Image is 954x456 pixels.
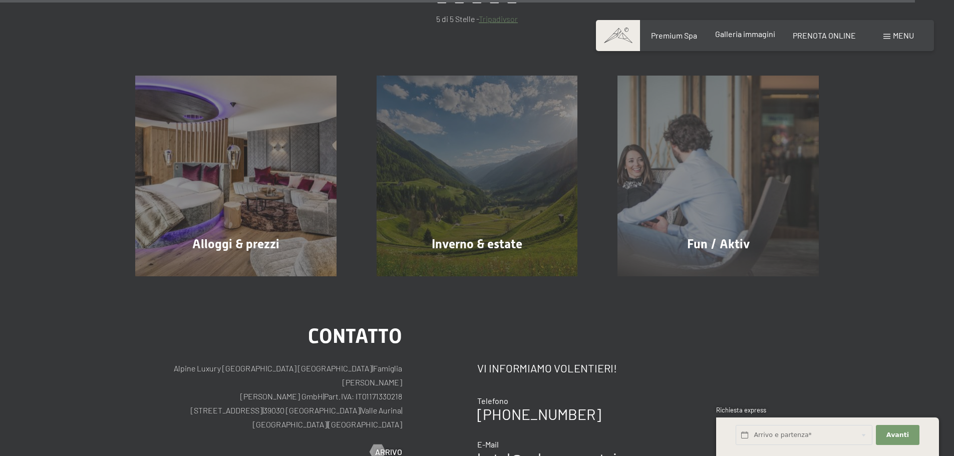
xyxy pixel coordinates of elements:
[876,425,919,445] button: Avanti
[360,405,361,415] span: |
[401,405,402,415] span: |
[262,405,263,415] span: |
[477,405,601,423] a: [PHONE_NUMBER]
[893,31,914,40] span: Menu
[432,237,522,251] span: Inverno & estate
[477,361,617,374] span: Vi informiamo volentieri!
[327,419,328,429] span: |
[793,31,856,40] a: PRENOTA ONLINE
[135,361,402,431] p: Alpine Luxury [GEOGRAPHIC_DATA] [GEOGRAPHIC_DATA] Famiglia [PERSON_NAME] [PERSON_NAME] GmbH Part....
[479,14,518,24] a: Tripadivsor
[372,363,373,373] span: |
[687,237,750,251] span: Fun / Aktiv
[477,439,499,449] span: E-Mail
[135,13,819,26] p: 5 di 5 Stelle -
[886,430,909,439] span: Avanti
[357,76,598,277] a: Hotel Benessere SCHWARZENSTEIN – Trentino Alto Adige Dolomiti Inverno & estate
[715,29,775,39] a: Galleria immagini
[597,76,839,277] a: Hotel Benessere SCHWARZENSTEIN – Trentino Alto Adige Dolomiti Fun / Aktiv
[115,76,357,277] a: Hotel Benessere SCHWARZENSTEIN – Trentino Alto Adige Dolomiti Alloggi & prezzi
[477,396,508,405] span: Telefono
[651,31,697,40] a: Premium Spa
[716,406,766,414] span: Richiesta express
[192,237,279,251] span: Alloggi & prezzi
[323,391,324,401] span: |
[308,324,402,348] span: Contatto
